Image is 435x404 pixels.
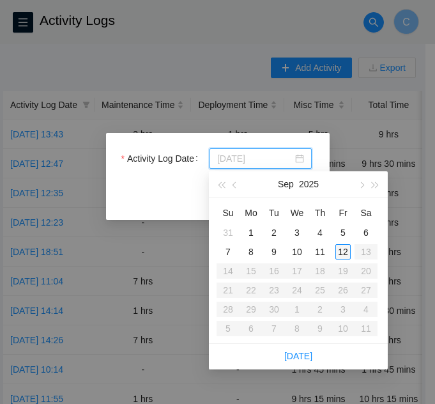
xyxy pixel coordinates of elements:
[309,223,332,242] td: 2025-09-04
[240,242,263,261] td: 2025-09-08
[286,223,309,242] td: 2025-09-03
[217,203,240,223] th: Su
[286,203,309,223] th: We
[240,223,263,242] td: 2025-09-01
[332,242,355,261] td: 2025-09-12
[217,242,240,261] td: 2025-09-07
[335,225,351,240] div: 5
[289,225,305,240] div: 3
[220,244,236,260] div: 7
[312,244,328,260] div: 11
[263,203,286,223] th: Tu
[355,223,378,242] td: 2025-09-06
[289,244,305,260] div: 10
[358,225,374,240] div: 6
[309,242,332,261] td: 2025-09-11
[263,223,286,242] td: 2025-09-02
[263,242,286,261] td: 2025-09-09
[266,244,282,260] div: 9
[243,244,259,260] div: 8
[220,225,236,240] div: 31
[240,203,263,223] th: Mo
[335,244,351,260] div: 12
[312,225,328,240] div: 4
[217,151,293,166] input: Activity Log Date
[266,225,282,240] div: 2
[121,148,203,169] label: Activity Log Date
[299,171,319,197] button: 2025
[355,203,378,223] th: Sa
[332,203,355,223] th: Fr
[217,223,240,242] td: 2025-08-31
[332,223,355,242] td: 2025-09-05
[278,171,294,197] button: Sep
[286,242,309,261] td: 2025-09-10
[284,351,312,361] a: [DATE]
[309,203,332,223] th: Th
[243,225,259,240] div: 1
